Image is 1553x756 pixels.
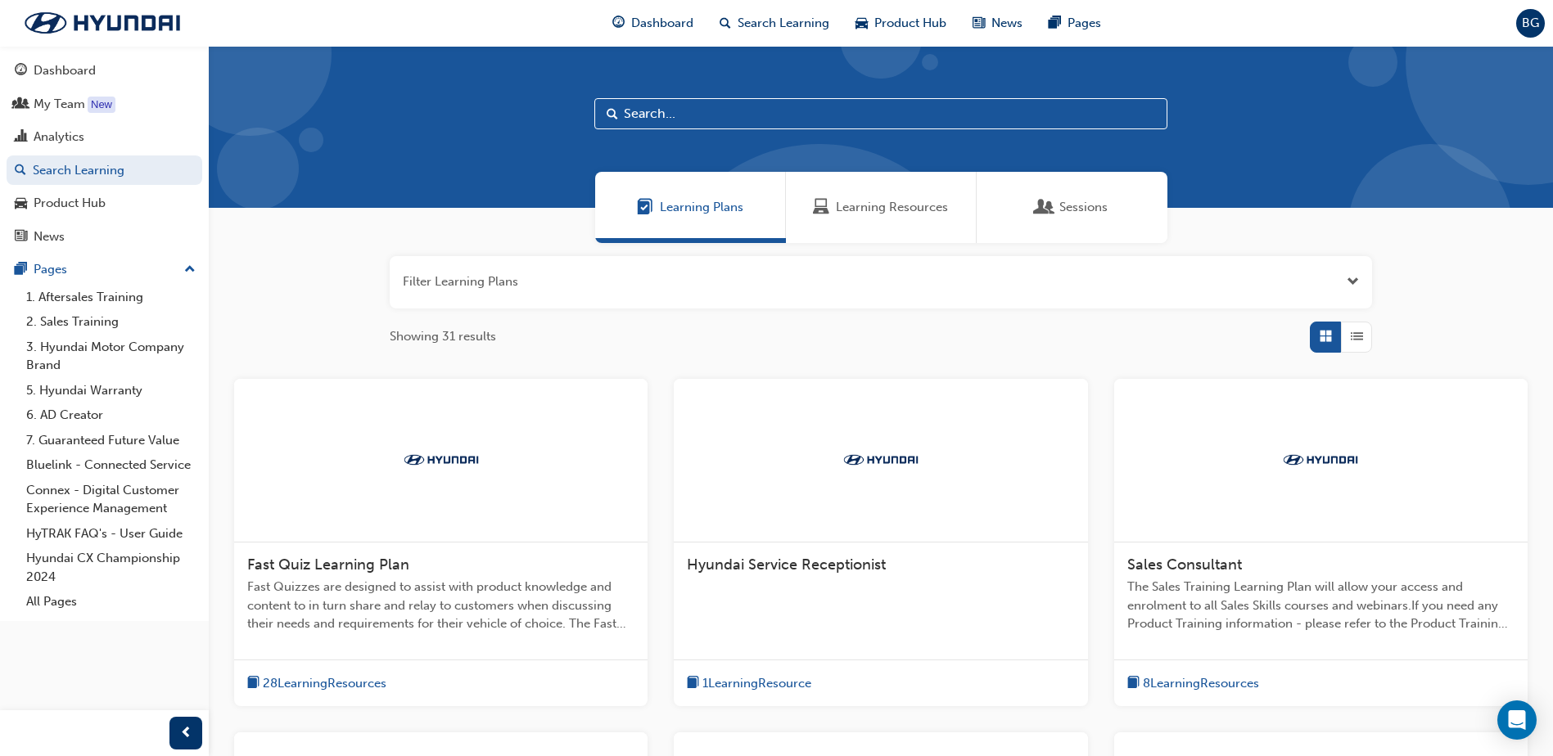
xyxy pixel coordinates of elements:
[612,13,625,34] span: guage-icon
[1127,578,1515,633] span: The Sales Training Learning Plan will allow your access and enrolment to all Sales Skills courses...
[1320,327,1332,346] span: Grid
[234,379,648,707] a: TrakFast Quiz Learning PlanFast Quizzes are designed to assist with product knowledge and content...
[1347,272,1359,291] button: Open the filter
[184,259,196,281] span: up-icon
[874,14,946,33] span: Product Hub
[15,97,27,112] span: people-icon
[34,227,65,246] div: News
[813,198,829,217] span: Learning Resources
[20,285,202,310] a: 1. Aftersales Training
[1114,379,1528,707] a: TrakSales ConsultantThe Sales Training Learning Plan will allow your access and enrolment to all ...
[836,452,926,468] img: Trak
[15,263,27,277] span: pages-icon
[15,64,27,79] span: guage-icon
[687,673,811,694] button: book-icon1LearningResource
[7,56,202,86] a: Dashboard
[607,105,618,124] span: Search
[34,61,96,80] div: Dashboard
[20,478,202,521] a: Connex - Digital Customer Experience Management
[1275,452,1366,468] img: Trak
[1068,14,1101,33] span: Pages
[20,589,202,614] a: All Pages
[1127,673,1259,694] button: book-icon8LearningResources
[1036,198,1053,217] span: Sessions
[1127,673,1140,694] span: book-icon
[959,7,1036,40] a: news-iconNews
[247,673,386,694] button: book-icon28LearningResources
[7,254,202,285] button: Pages
[20,378,202,403] a: 5. Hyundai Warranty
[631,14,693,33] span: Dashboard
[15,164,26,178] span: search-icon
[786,172,977,243] a: Learning ResourcesLearning Resources
[674,379,1087,707] a: TrakHyundai Service Receptionistbook-icon1LearningResource
[991,14,1023,33] span: News
[20,403,202,428] a: 6. AD Creator
[660,198,743,217] span: Learning Plans
[15,196,27,211] span: car-icon
[7,89,202,119] a: My Team
[34,95,85,114] div: My Team
[34,194,106,213] div: Product Hub
[973,13,985,34] span: news-icon
[1049,13,1061,34] span: pages-icon
[1497,700,1537,740] div: Open Intercom Messenger
[1516,9,1545,38] button: BG
[20,521,202,547] a: HyTRAK FAQ's - User Guide
[15,230,27,245] span: news-icon
[20,546,202,589] a: Hyundai CX Championship 2024
[1059,198,1108,217] span: Sessions
[7,222,202,252] a: News
[594,98,1167,129] input: Search...
[88,97,115,113] div: Tooltip anchor
[738,14,829,33] span: Search Learning
[34,260,67,279] div: Pages
[1351,327,1363,346] span: List
[977,172,1167,243] a: SessionsSessions
[707,7,842,40] a: search-iconSearch Learning
[180,723,192,744] span: prev-icon
[247,673,260,694] span: book-icon
[7,122,202,152] a: Analytics
[20,309,202,335] a: 2. Sales Training
[247,556,409,574] span: Fast Quiz Learning Plan
[1127,556,1242,574] span: Sales Consultant
[15,130,27,145] span: chart-icon
[390,327,496,346] span: Showing 31 results
[1036,7,1114,40] a: pages-iconPages
[842,7,959,40] a: car-iconProduct Hub
[396,452,486,468] img: Trak
[599,7,707,40] a: guage-iconDashboard
[687,556,886,574] span: Hyundai Service Receptionist
[20,428,202,453] a: 7. Guaranteed Future Value
[720,13,731,34] span: search-icon
[7,155,202,186] a: Search Learning
[637,198,653,217] span: Learning Plans
[34,128,84,146] div: Analytics
[247,578,634,633] span: Fast Quizzes are designed to assist with product knowledge and content to in turn share and relay...
[7,52,202,254] button: DashboardMy TeamAnalyticsSearch LearningProduct HubNews
[595,172,786,243] a: Learning PlansLearning Plans
[8,6,196,40] img: Trak
[263,674,386,693] span: 28 Learning Resources
[1522,14,1539,33] span: BG
[20,452,202,478] a: Bluelink - Connected Service
[702,674,811,693] span: 1 Learning Resource
[836,198,948,217] span: Learning Resources
[7,188,202,218] a: Product Hub
[20,335,202,378] a: 3. Hyundai Motor Company Brand
[687,673,699,694] span: book-icon
[1143,674,1259,693] span: 8 Learning Resources
[856,13,868,34] span: car-icon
